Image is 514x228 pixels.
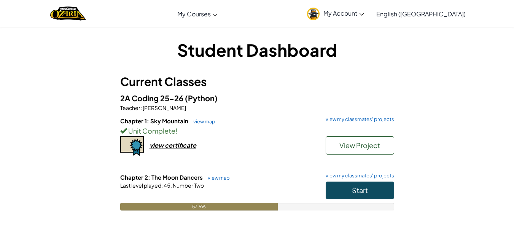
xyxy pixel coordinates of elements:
span: Start [352,186,368,195]
span: English ([GEOGRAPHIC_DATA]) [376,10,466,18]
a: view map [204,175,230,181]
div: 57.5% [120,203,278,210]
a: view my classmates' projects [322,173,394,178]
div: view certificate [150,141,196,149]
img: Home [50,6,86,21]
button: View Project [326,136,394,155]
h1: Student Dashboard [120,38,394,62]
span: ! [175,126,177,135]
button: Start [326,182,394,199]
img: certificate-icon.png [120,136,144,156]
span: 2A Coding 25-26 [120,93,185,103]
h3: Current Classes [120,73,394,90]
span: (Python) [185,93,218,103]
span: : [140,104,142,111]
span: Chapter 1: Sky Mountain [120,117,189,124]
span: My Courses [177,10,211,18]
a: Ozaria by CodeCombat logo [50,6,86,21]
span: 45. [163,182,172,189]
img: avatar [307,8,320,20]
span: Last level played [120,182,161,189]
a: My Account [303,2,368,26]
span: : [161,182,163,189]
span: Teacher [120,104,140,111]
a: My Courses [173,3,221,24]
span: Number Two [172,182,204,189]
a: English ([GEOGRAPHIC_DATA]) [372,3,469,24]
span: Unit Complete [127,126,175,135]
span: View Project [339,141,380,150]
span: Chapter 2: The Moon Dancers [120,174,204,181]
span: [PERSON_NAME] [142,104,186,111]
a: view map [189,118,215,124]
a: view my classmates' projects [322,117,394,122]
a: view certificate [120,141,196,149]
span: My Account [323,9,364,17]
